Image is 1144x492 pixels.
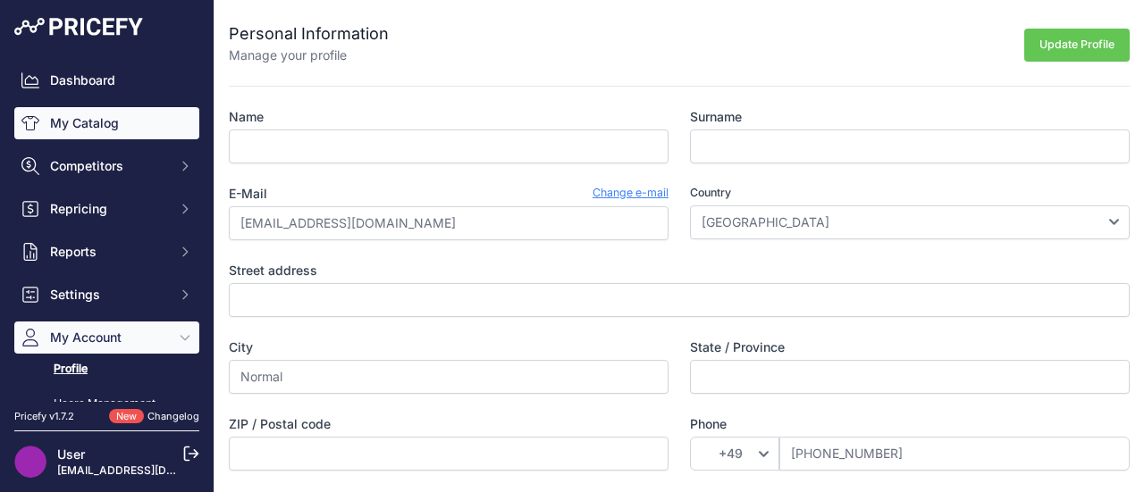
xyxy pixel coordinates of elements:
label: Name [229,108,669,126]
label: Phone [690,415,1130,433]
button: My Account [14,321,199,354]
img: Pricefy Logo [14,18,143,36]
label: Surname [690,108,1130,126]
a: Dashboard [14,64,199,96]
a: [EMAIL_ADDRESS][DOMAIN_NAME] [57,463,244,477]
div: Pricefy v1.7.2 [14,409,74,424]
span: Reports [50,243,167,261]
span: Competitors [50,157,167,175]
span: My Account [50,329,167,346]
h2: Personal Information [229,21,389,46]
label: Country [690,185,1130,202]
a: Profile [14,354,199,385]
span: Settings [50,286,167,304]
label: ZIP / Postal code [229,415,669,433]
button: Competitors [14,150,199,182]
a: Change e-mail [593,185,669,203]
button: Repricing [14,193,199,225]
a: My Catalog [14,107,199,139]
a: Users Management [14,388,199,420]
label: E-Mail [229,185,267,203]
label: State / Province [690,338,1130,356]
p: Manage your profile [229,46,389,64]
button: Update Profile [1024,29,1130,62]
label: City [229,338,669,356]
label: Street address [229,262,1130,279]
button: Settings [14,279,199,311]
button: Reports [14,236,199,268]
span: Repricing [50,200,167,218]
a: User [57,446,85,462]
a: Changelog [147,410,199,422]
span: New [109,409,144,424]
